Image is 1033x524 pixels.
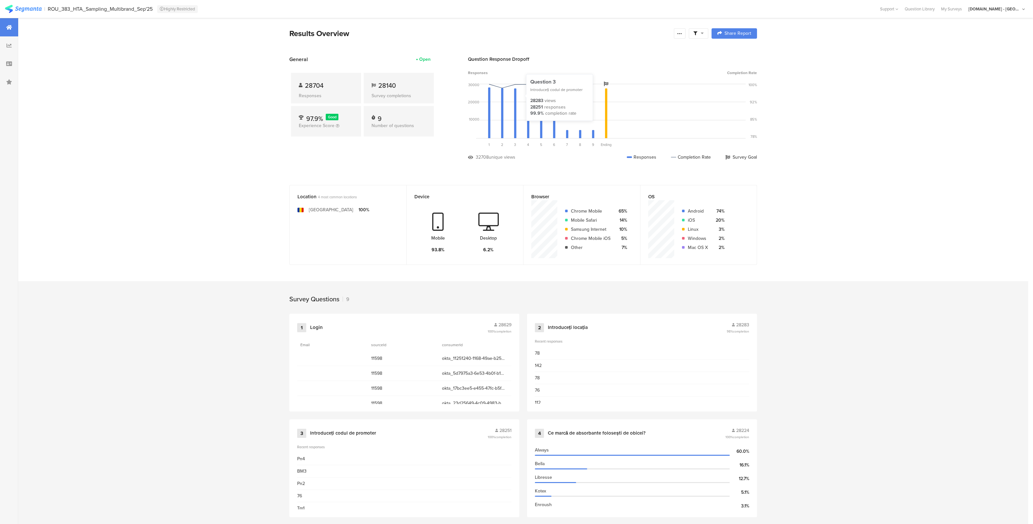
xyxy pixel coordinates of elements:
[378,114,382,120] div: 9
[442,342,471,348] section: consumerId
[535,460,545,467] span: Bella
[730,448,749,455] div: 60.0%
[530,78,589,85] div: Question 3
[938,6,965,12] div: My Surveys
[297,193,388,200] div: Location
[571,217,611,224] div: Mobile Safari
[535,374,540,381] div: 78
[297,429,306,438] div: 3
[750,134,757,139] div: 78%
[968,6,1020,12] div: [DOMAIN_NAME] - [GEOGRAPHIC_DATA]
[535,362,542,369] div: 142
[378,81,396,90] span: 28140
[566,142,568,147] span: 7
[571,208,611,215] div: Chrome Mobile
[688,244,708,251] div: Mac OS X
[297,480,305,487] div: Pn2
[371,370,435,377] span: 11598
[713,226,724,233] div: 3%
[289,28,671,39] div: Results Overview
[442,355,506,362] span: okta_11251240-1168-49ae-b255-41e2e6dee683
[480,235,497,242] div: Desktop
[688,217,708,224] div: iOS
[328,114,336,120] span: Good
[724,31,751,36] span: Share Report
[733,435,749,439] span: completion
[616,208,627,215] div: 65%
[713,208,724,215] div: 74%
[545,98,556,104] div: views
[498,321,511,328] span: 28629
[648,193,738,200] div: OS
[431,235,445,242] div: Mobile
[727,70,757,76] span: Completion Rate
[157,5,198,13] div: Highly Restricted
[442,400,506,407] span: okta_23d25649-4c09-4983-b081-cba81722d4b9
[535,447,549,453] span: Always
[372,92,426,99] div: Survey completions
[483,246,494,253] div: 6.2%
[501,142,503,147] span: 2
[535,399,541,406] div: 112
[736,321,749,328] span: 28283
[535,501,552,508] span: Enroush
[688,226,708,233] div: Linux
[359,206,369,213] div: 100%
[531,193,622,200] div: Browser
[432,246,445,253] div: 93.8%
[535,474,552,481] span: Libresse
[730,462,749,468] div: 16.1%
[468,99,479,105] div: 20000
[571,244,611,251] div: Other
[297,323,306,332] div: 1
[48,6,153,12] div: ROU_383_HTA_Sampling_Multibrand_Sep'25
[540,142,542,147] span: 5
[688,208,708,215] div: Android
[544,104,566,111] div: responses
[730,489,749,496] div: 5.1%
[495,435,511,439] span: completion
[442,370,506,377] span: okta_5d7975a3-6e53-4b0f-b1e7-a3e25d660204
[713,244,724,251] div: 2%
[688,235,708,242] div: Windows
[44,5,45,13] div: |
[616,244,627,251] div: 7%
[299,92,353,99] div: Responses
[880,4,898,14] div: Support
[627,154,656,161] div: Responses
[749,82,757,87] div: 100%
[488,435,511,439] span: 100%
[535,339,749,344] div: Recent responses
[514,142,516,147] span: 3
[530,104,543,111] div: 28251
[419,56,431,63] div: Open
[297,492,302,499] div: 76
[468,70,488,76] span: Responses
[730,475,749,482] div: 12.7%
[671,154,711,161] div: Completion Rate
[604,82,608,86] i: Survey Goal
[495,329,511,334] span: completion
[599,142,612,147] div: Ending
[616,235,627,242] div: 5%
[297,455,305,462] div: Pn4
[571,235,611,242] div: Chrome Mobile iOS
[310,324,323,331] div: Login
[535,429,544,438] div: 4
[371,342,400,348] section: sourceId
[725,435,749,439] span: 100%
[750,117,757,122] div: 85%
[299,122,334,129] span: Experience Score
[535,387,540,394] div: 76
[468,82,479,87] div: 30000
[530,87,589,93] div: Introduceți codul de promoter
[545,110,576,117] div: completion rate
[300,342,330,348] section: Email
[499,427,511,434] span: 28251
[310,430,376,437] div: Introduceți codul de promoter
[713,217,724,224] div: 20%
[468,56,757,63] div: Question Response Dropoff
[343,295,349,303] div: 9
[305,81,323,90] span: 28704
[488,329,511,334] span: 100%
